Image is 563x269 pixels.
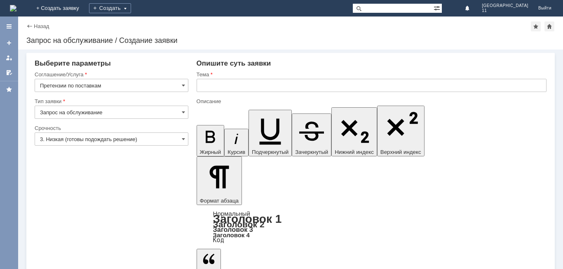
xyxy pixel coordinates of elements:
span: Выберите параметры [35,59,111,67]
a: Перейти на домашнюю страницу [10,5,16,12]
div: Соглашение/Услуга [35,72,187,77]
span: Зачеркнутый [295,149,328,155]
a: Мои согласования [2,66,16,79]
button: Формат абзаца [197,156,242,205]
span: Нижний индекс [335,149,374,155]
span: Жирный [200,149,221,155]
button: Подчеркнутый [249,110,292,156]
span: Расширенный поиск [434,4,442,12]
a: Заголовок 4 [213,231,250,238]
span: Формат абзаца [200,198,239,204]
div: Тема [197,72,545,77]
a: Заголовок 1 [213,212,282,225]
span: [GEOGRAPHIC_DATA] [482,3,528,8]
div: Создать [89,3,131,13]
div: Запрос на обслуживание / Создание заявки [26,36,555,45]
button: Курсив [224,129,249,156]
img: logo [10,5,16,12]
a: Создать заявку [2,36,16,50]
span: Курсив [228,149,245,155]
div: Добавить в избранное [531,21,541,31]
div: Сделать домашней страницей [544,21,554,31]
a: Заголовок 3 [213,226,253,233]
a: Нормальный [213,210,250,217]
button: Зачеркнутый [292,113,331,156]
div: Описание [197,99,545,104]
div: Срочность [35,125,187,131]
span: Опишите суть заявки [197,59,271,67]
span: 11 [482,8,528,13]
button: Верхний индекс [377,106,425,156]
a: Код [213,236,224,244]
a: Мои заявки [2,51,16,64]
div: Формат абзаца [197,211,547,243]
span: Подчеркнутый [252,149,289,155]
span: Верхний индекс [380,149,421,155]
button: Жирный [197,125,225,156]
div: Тип заявки [35,99,187,104]
a: Назад [34,23,49,29]
a: Заголовок 2 [213,219,265,229]
button: Нижний индекс [331,107,377,156]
